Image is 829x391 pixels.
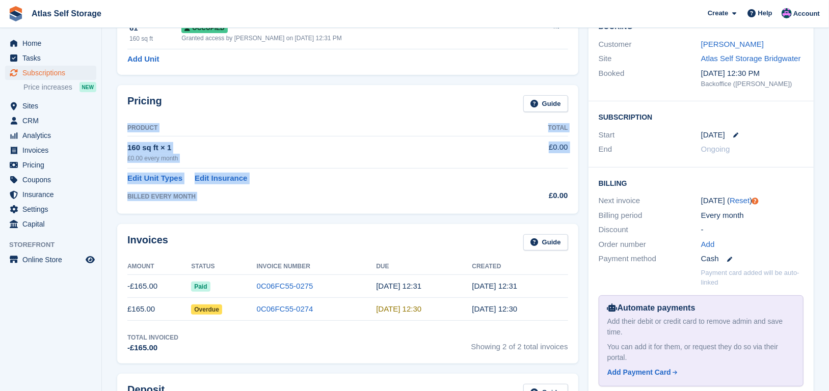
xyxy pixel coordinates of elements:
[505,190,568,202] div: £0.00
[9,240,101,250] span: Storefront
[376,304,421,313] time: 2025-08-26 11:30:47 UTC
[22,253,84,267] span: Online Store
[758,8,772,18] span: Help
[599,178,804,188] h2: Billing
[5,128,96,143] a: menu
[599,144,701,155] div: End
[701,195,804,207] div: [DATE] ( )
[22,217,84,231] span: Capital
[5,114,96,128] a: menu
[22,158,84,172] span: Pricing
[599,239,701,250] div: Order number
[701,129,725,141] time: 2025-08-25 00:00:00 UTC
[376,282,421,290] time: 2025-08-26 11:31:34 UTC
[181,23,227,33] span: Occupied
[257,282,313,290] a: 0C06FC55-0275
[23,82,72,92] span: Price increases
[607,367,791,378] a: Add Payment Card
[257,304,313,313] a: 0C06FC55-0274
[599,253,701,265] div: Payment method
[701,145,730,153] span: Ongoing
[599,39,701,50] div: Customer
[701,253,804,265] div: Cash
[22,128,84,143] span: Analytics
[127,95,162,112] h2: Pricing
[751,197,760,206] div: Tooltip anchor
[607,316,795,338] div: Add their debit or credit card to remove admin and save time.
[22,99,84,113] span: Sites
[701,268,804,288] p: Payment card added will be auto-linked
[22,143,84,157] span: Invoices
[701,224,804,236] div: -
[599,195,701,207] div: Next invoice
[701,239,715,250] a: Add
[5,158,96,172] a: menu
[472,282,517,290] time: 2025-08-25 11:31:34 UTC
[701,68,804,79] div: [DATE] 12:30 PM
[127,192,505,201] div: BILLED EVERY MONTH
[127,120,505,136] th: Product
[607,342,795,363] div: You can add it for them, or request they do so via their portal.
[701,210,804,221] div: Every month
[191,282,210,292] span: Paid
[127,53,159,65] a: Add Unit
[129,34,181,43] div: 160 sq ft
[195,173,247,184] a: Edit Insurance
[127,234,168,251] h2: Invoices
[471,333,568,354] span: Showing 2 of 2 total invoices
[5,99,96,113] a: menu
[607,302,795,314] div: Automate payments
[84,254,96,266] a: Preview store
[599,224,701,236] div: Discount
[23,81,96,93] a: Price increases NEW
[708,8,728,18] span: Create
[22,114,84,128] span: CRM
[79,82,96,92] div: NEW
[599,210,701,221] div: Billing period
[5,36,96,50] a: menu
[599,129,701,141] div: Start
[28,5,105,22] a: Atlas Self Storage
[22,187,84,202] span: Insurance
[505,136,568,168] td: £0.00
[127,173,182,184] a: Edit Unit Types
[191,304,222,315] span: Overdue
[127,275,191,298] td: -£165.00
[191,259,256,275] th: Status
[127,259,191,275] th: Amount
[793,9,820,19] span: Account
[782,8,792,18] img: Ryan Carroll
[257,259,377,275] th: Invoice Number
[22,51,84,65] span: Tasks
[701,54,801,63] a: Atlas Self Storage Bridgwater
[129,22,181,34] div: 61
[505,120,568,136] th: Total
[181,34,522,43] div: Granted access by [PERSON_NAME] on [DATE] 12:31 PM
[599,111,804,122] h2: Subscription
[127,333,178,342] div: Total Invoiced
[5,66,96,80] a: menu
[472,304,517,313] time: 2025-08-25 11:30:47 UTC
[22,202,84,216] span: Settings
[599,53,701,65] div: Site
[701,79,804,89] div: Backoffice ([PERSON_NAME])
[22,66,84,80] span: Subscriptions
[5,253,96,267] a: menu
[5,51,96,65] a: menu
[127,154,505,163] div: £0.00 every month
[8,6,23,21] img: stora-icon-8386f47178a22dfd0bd8f6a31ec36ba5ce8667c1dd55bd0f319d3a0aa187defe.svg
[599,68,701,89] div: Booked
[5,173,96,187] a: menu
[523,234,568,251] a: Guide
[523,95,568,112] a: Guide
[607,367,671,378] div: Add Payment Card
[127,142,505,154] div: 160 sq ft × 1
[701,40,764,48] a: [PERSON_NAME]
[376,259,472,275] th: Due
[22,173,84,187] span: Coupons
[5,202,96,216] a: menu
[127,342,178,354] div: -£165.00
[127,298,191,321] td: £165.00
[5,187,96,202] a: menu
[5,217,96,231] a: menu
